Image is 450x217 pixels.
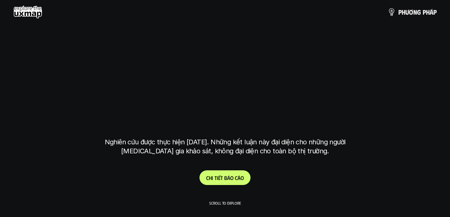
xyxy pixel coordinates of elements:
[209,201,241,205] p: Scroll to explore
[106,95,344,123] h1: tại [GEOGRAPHIC_DATA]
[227,175,230,181] span: á
[212,175,213,181] span: i
[388,5,437,19] a: phươngpháp
[413,8,417,16] span: n
[199,170,251,185] a: Chitiếtbáocáo
[241,175,244,181] span: o
[209,175,212,181] span: h
[433,8,437,16] span: p
[230,175,234,181] span: o
[217,175,218,181] span: i
[417,8,421,16] span: g
[220,175,223,181] span: t
[100,138,350,156] p: Nghiên cứu được thực hiện [DATE]. Những kết luận này đại diện cho những người [MEDICAL_DATA] gia ...
[224,175,227,181] span: b
[206,175,209,181] span: C
[238,175,241,181] span: á
[423,8,426,16] span: p
[426,8,430,16] span: h
[430,8,433,16] span: á
[409,8,413,16] span: ơ
[405,8,409,16] span: ư
[214,175,217,181] span: t
[402,8,405,16] span: h
[398,8,402,16] span: p
[103,42,347,70] h1: phạm vi công việc của
[235,175,238,181] span: c
[202,26,253,34] h6: Kết quả nghiên cứu
[218,175,220,181] span: ế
